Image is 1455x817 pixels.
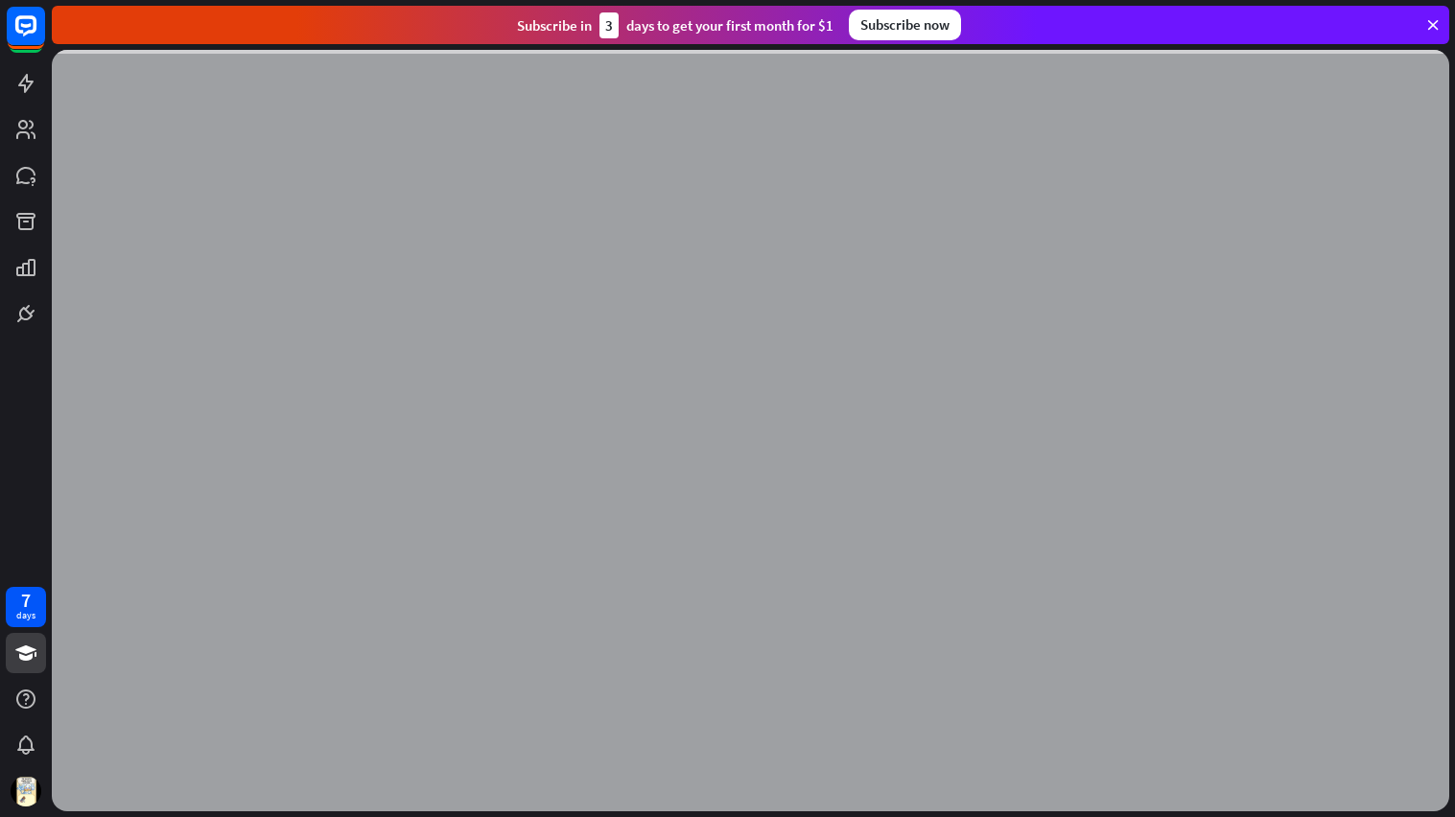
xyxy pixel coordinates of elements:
[16,609,35,622] div: days
[599,12,619,38] div: 3
[517,12,833,38] div: Subscribe in days to get your first month for $1
[849,10,961,40] div: Subscribe now
[21,592,31,609] div: 7
[6,587,46,627] a: 7 days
